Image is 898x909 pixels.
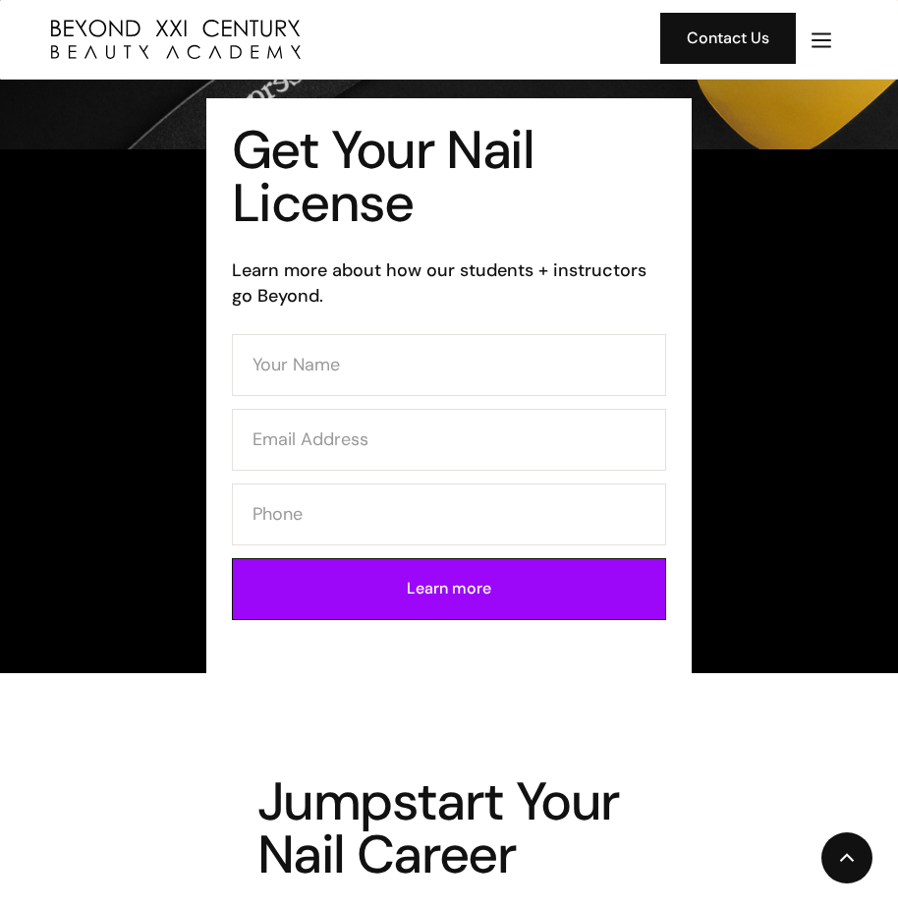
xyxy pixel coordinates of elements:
h6: Learn more about how our students + instructors go Beyond. [232,257,666,309]
div: menu [796,13,847,66]
input: Your Name [232,334,666,396]
div: Contact Us [687,26,769,51]
a: home [51,20,622,59]
input: Phone [232,483,666,545]
h4: Jumpstart Your Nail Career [257,775,641,881]
input: Email Address [232,409,666,471]
form: Contact Form (Mani) [232,334,666,633]
input: Learn more [232,558,666,620]
a: Contact Us [660,13,796,64]
h1: Get Your Nail License [232,124,666,230]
